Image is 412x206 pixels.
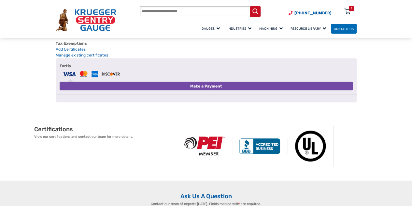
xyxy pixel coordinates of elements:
[294,11,332,15] span: [PHONE_NUMBER]
[60,82,353,90] button: Make a Payment
[256,23,288,34] a: Machining
[202,27,220,30] span: Gauges
[56,53,108,57] a: Manage existing certificates
[56,41,87,46] b: Tax Exemptions
[259,27,283,30] span: Machining
[199,23,225,34] a: Gauges
[225,23,256,34] a: Industries
[289,10,332,16] a: Phone Number (920) 434-8860
[60,62,353,78] label: Fortis
[228,27,251,30] span: Industries
[287,125,334,167] img: Underwriters Laboratories
[291,27,326,30] span: Resource Library
[62,70,121,78] img: Fortis
[34,125,178,133] h2: Certifications
[331,24,357,34] a: Contact Us
[232,138,287,154] img: BBB
[56,46,357,52] a: Add Certificates
[56,9,116,31] img: Krueger Sentry Gauge
[178,136,233,155] img: PEI Member
[56,192,357,200] h2: Ask Us A Question
[351,6,352,11] div: 1
[334,27,354,30] span: Contact Us
[288,23,331,34] a: Resource Library
[34,134,178,139] p: View our certifications and contact our team for more details.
